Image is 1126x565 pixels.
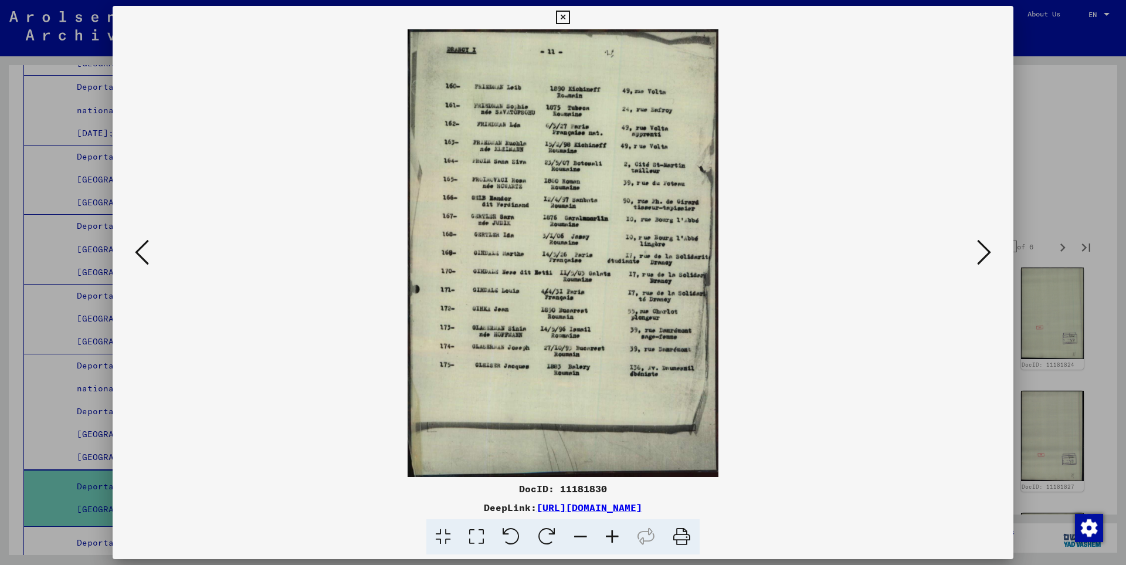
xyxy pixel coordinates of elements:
div: DeepLink: [113,500,1013,515]
a: [URL][DOMAIN_NAME] [537,502,642,513]
img: Change consent [1075,514,1103,542]
div: Change consent [1074,513,1103,542]
div: DocID: 11181830 [113,482,1013,496]
img: 001.jpg [152,29,974,477]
